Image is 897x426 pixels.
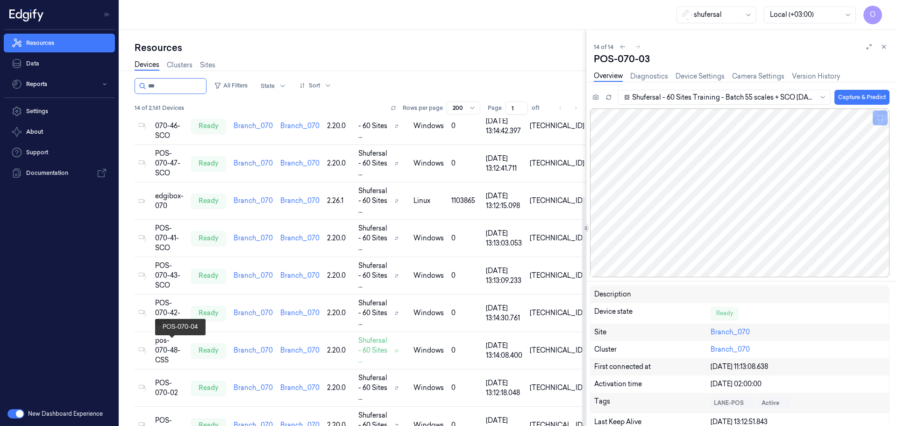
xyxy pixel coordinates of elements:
[100,7,115,22] button: Toggle Navigation
[403,104,443,112] p: Rows per page
[451,159,478,168] div: 0
[488,104,502,112] span: Page
[191,268,226,283] div: ready
[594,71,623,82] a: Overview
[358,373,391,403] span: Shufersal - 60 Sites ...
[280,159,320,167] a: Branch_070
[451,196,478,206] div: 1103865
[358,224,391,253] span: Shufersal - 60 Sites ...
[155,298,184,328] div: POS-070-42-SCO
[191,343,226,358] div: ready
[191,119,226,134] div: ready
[280,309,320,317] a: Branch_070
[594,362,711,372] div: First connected at
[191,306,226,321] div: ready
[155,261,184,290] div: POS-070-43-SCO
[191,381,226,396] div: ready
[530,196,584,206] div: [TECHNICAL_ID]
[486,303,522,323] div: [DATE] 13:14:30.761
[358,186,391,216] span: Shufersal - 60 Sites ...
[451,271,478,281] div: 0
[4,102,115,121] a: Settings
[327,233,351,243] div: 2.20.0
[135,60,159,71] a: Devices
[280,234,320,242] a: Branch_070
[532,104,547,112] span: of 1
[155,111,184,141] div: POS-070-46-SCO
[486,116,522,136] div: [DATE] 13:14:42.397
[530,159,584,168] div: [TECHNICAL_ID]
[4,123,115,141] button: About
[486,341,522,361] div: [DATE] 13:14:08.400
[486,191,522,211] div: [DATE] 13:12:15.098
[327,271,351,281] div: 2.20.0
[451,383,478,393] div: 0
[234,309,273,317] a: Branch_070
[4,54,115,73] a: Data
[155,378,184,398] div: POS-070-02
[4,164,115,182] a: Documentation
[135,104,184,112] span: 14 of 2,161 Devices
[167,60,192,70] a: Clusters
[413,271,444,281] p: windows
[413,159,444,168] p: windows
[486,229,522,248] div: [DATE] 13:13:03.053
[711,328,750,336] a: Branch_070
[327,159,351,168] div: 2.20.0
[451,121,478,131] div: 0
[792,72,840,81] a: Version History
[280,271,320,280] a: Branch_070
[155,336,184,365] div: pos-070-48-CSS
[863,6,882,24] button: O
[327,346,351,355] div: 2.20.0
[4,34,115,52] a: Resources
[234,383,273,392] a: Branch_070
[554,101,582,115] nav: pagination
[711,307,739,320] div: Ready
[530,308,584,318] div: [TECHNICAL_ID]
[358,111,391,141] span: Shufersal - 60 Sites ...
[155,224,184,253] div: POS-070-41-SCO
[413,308,444,318] p: windows
[711,362,885,372] div: [DATE] 11:13:08.638
[530,121,584,131] div: [TECHNICAL_ID]
[630,72,668,81] a: Diagnostics
[155,191,184,211] div: edgibox-070
[358,261,391,290] span: Shufersal - 60 Sites ...
[280,122,320,130] a: Branch_070
[594,307,711,320] div: Device state
[486,378,522,398] div: [DATE] 13:12:18.048
[327,196,351,206] div: 2.26.1
[327,383,351,393] div: 2.20.0
[234,271,273,280] a: Branch_070
[451,233,478,243] div: 0
[327,121,351,131] div: 2.20.0
[234,122,273,130] a: Branch_070
[358,336,391,365] span: Shufersal - 60 Sites ...
[210,78,251,93] button: All Filters
[834,90,890,105] button: Capture & Predict
[280,346,320,354] a: Branch_070
[358,149,391,178] span: Shufersal - 60 Sites ...
[4,143,115,162] a: Support
[530,271,584,281] div: [TECHNICAL_ID]
[413,346,444,355] p: windows
[594,43,613,51] span: 14 of 14
[413,233,444,243] p: windows
[594,397,711,410] div: Tags
[358,298,391,328] span: Shufersal - 60 Sites ...
[191,156,226,171] div: ready
[530,346,584,355] div: [TECHNICAL_ID]
[530,233,584,243] div: [TECHNICAL_ID]
[234,234,273,242] a: Branch_070
[451,346,478,355] div: 0
[594,379,711,389] div: Activation time
[594,289,711,299] div: Description
[234,159,273,167] a: Branch_070
[451,308,478,318] div: 0
[234,196,273,205] a: Branch_070
[4,75,115,94] button: Reports
[732,72,784,81] a: Camera Settings
[413,196,444,206] p: linux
